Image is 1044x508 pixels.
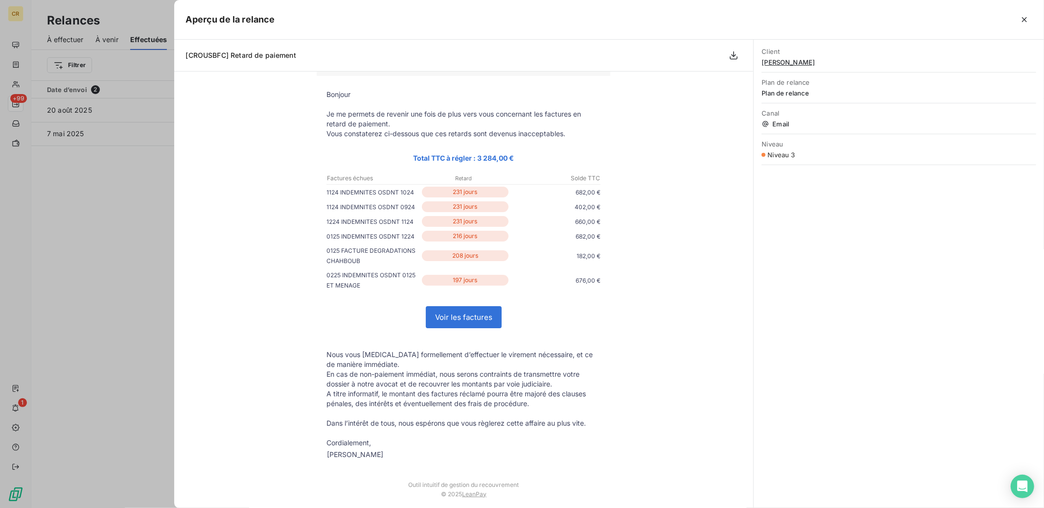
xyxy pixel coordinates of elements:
[326,129,601,139] p: Vous constaterez ci-dessous que ces retards sont devenus inacceptables.
[326,369,601,389] p: En cas de non-paiement immédiat, nous serons contraints de transmettre votre dossier à notre avoc...
[767,151,795,159] span: Niveau 3
[462,490,487,498] a: LeanPay
[326,389,601,409] p: A titre informatif, le montant des factures réclamé pourra être majoré des clauses pénales, des i...
[510,251,601,261] p: 182,00 €
[762,89,1036,97] span: Plan de relance
[327,174,418,183] p: Factures échues
[326,109,601,129] p: Je me permets de revenir une fois de plus vers vous concernant les factures en retard de paiement.
[186,13,275,26] h5: Aperçu de la relance
[186,51,296,59] span: [CROUSBFC] Retard de paiement
[510,275,601,286] p: 676,00 €
[510,174,601,183] p: Solde TTC
[422,187,509,197] p: 231 jours
[326,438,601,448] p: Cordialement,
[762,58,1036,66] span: [PERSON_NAME]
[762,109,1036,117] span: Canal
[422,250,509,261] p: 208 jours
[326,202,419,212] p: 1124 INDEMNITES OSDNT 0924
[326,152,601,164] p: Total TTC à régler : 3 284,00 €
[510,217,601,227] p: 660,00 €
[762,48,1036,55] span: Client
[762,140,1036,148] span: Niveau
[426,307,501,328] a: Voir les factures
[317,488,610,508] td: © 2025
[422,201,509,212] p: 231 jours
[510,202,601,212] p: 402,00 €
[326,90,601,99] p: Bonjour
[327,450,383,460] div: [PERSON_NAME]
[326,217,419,227] p: 1224 INDEMNITES OSDNT 1124
[326,231,419,242] p: 0125 INDEMNITES OSDNT 1224
[422,231,509,242] p: 216 jours
[510,231,601,242] p: 682,00 €
[762,120,1036,128] span: Email
[422,216,509,227] p: 231 jours
[326,418,601,428] p: Dans l’intérêt de tous, nous espérons que vous règlerez cette affaire au plus vite.
[1011,475,1034,498] div: Open Intercom Messenger
[422,275,509,286] p: 197 jours
[418,174,509,183] p: Retard
[326,245,419,266] p: 0125 FACTURE DEGRADATIONS CHAHBOUB
[326,270,419,290] p: 0225 INDEMNITES OSDNT 0125 ET MENAGE
[317,471,610,488] td: Outil intuitif de gestion du recouvrement
[326,350,601,369] p: Nous vous [MEDICAL_DATA] formellement d’effectuer le virement nécessaire, et ce de manière immédi...
[510,187,601,197] p: 682,00 €
[762,78,1036,86] span: Plan de relance
[326,187,419,197] p: 1124 INDEMNITES OSDNT 1024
